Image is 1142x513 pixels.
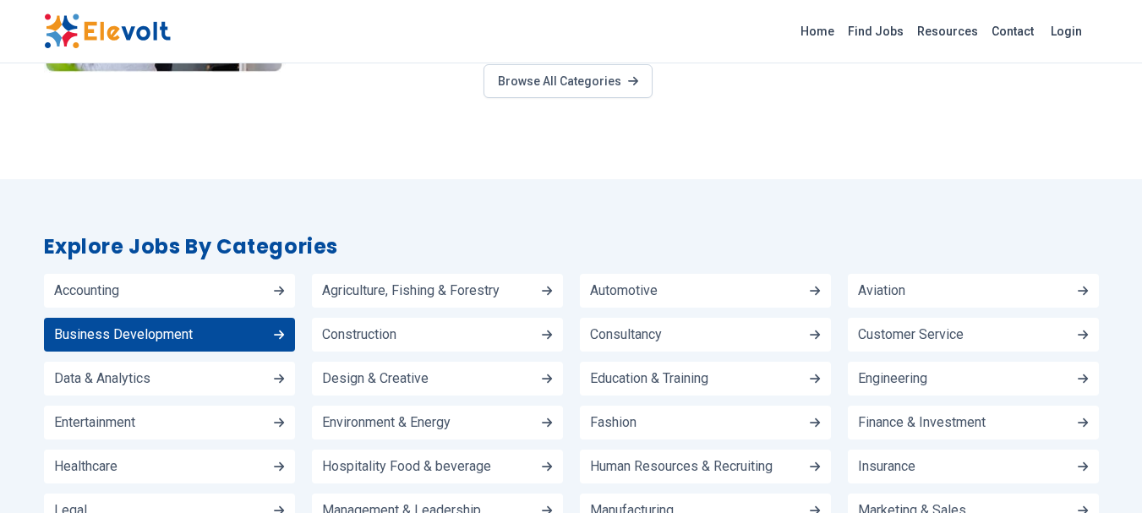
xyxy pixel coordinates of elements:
[44,362,295,396] a: Data & Analytics
[858,460,915,473] span: Insurance
[590,328,662,341] span: Consultancy
[44,233,1099,260] h2: Explore Jobs By Categories
[44,318,295,352] a: Business Development
[54,284,119,297] span: Accounting
[841,18,910,45] a: Find Jobs
[322,460,491,473] span: Hospitality Food & beverage
[580,318,831,352] a: Consultancy
[590,284,658,297] span: Automotive
[322,416,451,429] span: Environment & Energy
[484,64,653,98] a: Browse All Categories
[848,450,1099,483] a: Insurance
[590,372,708,385] span: Education & Training
[858,416,986,429] span: Finance & Investment
[312,406,563,439] a: Environment & Energy
[312,450,563,483] a: Hospitality Food & beverage
[44,14,171,49] img: Elevolt
[848,274,1099,308] a: Aviation
[858,372,927,385] span: Engineering
[858,284,905,297] span: Aviation
[858,328,964,341] span: Customer Service
[580,450,831,483] a: Human Resources & Recruiting
[312,362,563,396] a: Design & Creative
[580,406,831,439] a: Fashion
[312,274,563,308] a: Agriculture, Fishing & Forestry
[1057,432,1142,513] iframe: Chat Widget
[44,406,295,439] a: Entertainment
[312,318,563,352] a: Construction
[580,362,831,396] a: Education & Training
[322,284,500,297] span: Agriculture, Fishing & Forestry
[54,460,117,473] span: Healthcare
[985,18,1041,45] a: Contact
[322,328,396,341] span: Construction
[848,406,1099,439] a: Finance & Investment
[848,318,1099,352] a: Customer Service
[590,416,637,429] span: Fashion
[54,372,150,385] span: Data & Analytics
[54,416,135,429] span: Entertainment
[1041,14,1092,48] a: Login
[794,18,841,45] a: Home
[54,328,193,341] span: Business Development
[590,460,773,473] span: Human Resources & Recruiting
[322,372,429,385] span: Design & Creative
[44,450,295,483] a: Healthcare
[848,362,1099,396] a: Engineering
[910,18,985,45] a: Resources
[580,274,831,308] a: Automotive
[44,274,295,308] a: Accounting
